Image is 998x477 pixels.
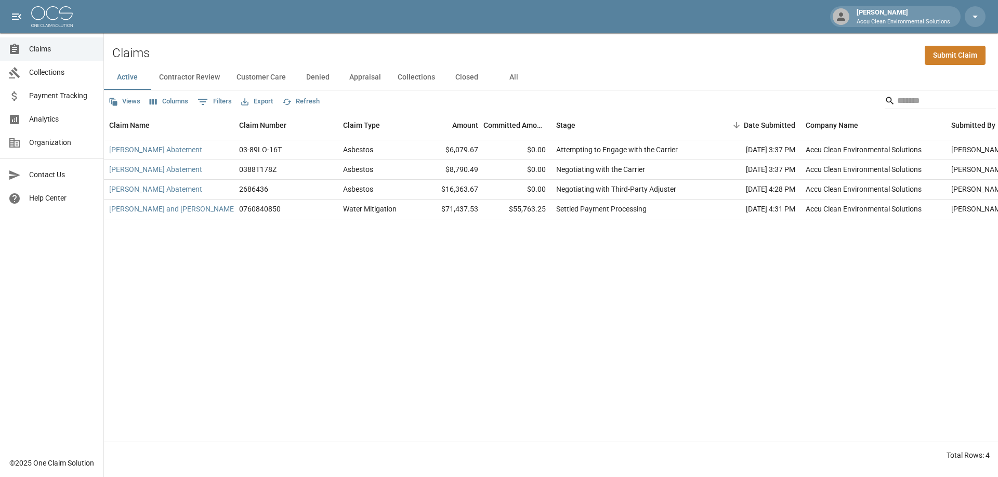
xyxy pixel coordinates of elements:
[239,164,277,175] div: 0388T178Z
[341,65,389,90] button: Appraisal
[343,184,373,194] div: Asbestos
[416,180,483,200] div: $16,363.67
[806,204,922,214] div: Accu Clean Environmental Solutions
[707,200,800,219] div: [DATE] 4:31 PM
[109,144,202,155] a: [PERSON_NAME] Abatement
[228,65,294,90] button: Customer Care
[551,111,707,140] div: Stage
[389,65,443,90] button: Collections
[556,111,575,140] div: Stage
[806,144,922,155] div: Accu Clean Environmental Solutions
[29,169,95,180] span: Contact Us
[416,160,483,180] div: $8,790.49
[239,94,275,110] button: Export
[239,111,286,140] div: Claim Number
[338,111,416,140] div: Claim Type
[490,65,537,90] button: All
[416,140,483,160] div: $6,079.67
[29,90,95,101] span: Payment Tracking
[195,94,234,110] button: Show filters
[925,46,986,65] a: Submit Claim
[707,160,800,180] div: [DATE] 3:37 PM
[239,204,281,214] div: 0760840850
[104,65,151,90] button: Active
[343,204,397,214] div: Water Mitigation
[147,94,191,110] button: Select columns
[104,111,234,140] div: Claim Name
[556,144,678,155] div: Attempting to Engage with the Carrier
[29,114,95,125] span: Analytics
[106,94,143,110] button: Views
[852,7,954,26] div: [PERSON_NAME]
[806,111,858,140] div: Company Name
[483,111,551,140] div: Committed Amount
[239,144,282,155] div: 03-89LO-16T
[885,92,996,111] div: Search
[556,184,676,194] div: Negotiating with Third-Party Adjuster
[151,65,228,90] button: Contractor Review
[800,111,946,140] div: Company Name
[104,65,998,90] div: dynamic tabs
[343,111,380,140] div: Claim Type
[443,65,490,90] button: Closed
[806,164,922,175] div: Accu Clean Environmental Solutions
[343,164,373,175] div: Asbestos
[483,160,551,180] div: $0.00
[6,6,27,27] button: open drawer
[29,193,95,204] span: Help Center
[947,450,990,460] div: Total Rows: 4
[29,44,95,55] span: Claims
[744,111,795,140] div: Date Submitted
[951,111,995,140] div: Submitted By
[729,118,744,132] button: Sort
[239,184,268,194] div: 2686436
[9,458,94,468] div: © 2025 One Claim Solution
[109,111,150,140] div: Claim Name
[556,164,645,175] div: Negotiating with the Carrier
[343,144,373,155] div: Asbestos
[109,204,236,214] a: [PERSON_NAME] and [PERSON_NAME]
[294,65,341,90] button: Denied
[416,111,483,140] div: Amount
[556,204,647,214] div: Settled Payment Processing
[280,94,322,110] button: Refresh
[483,111,546,140] div: Committed Amount
[109,164,202,175] a: [PERSON_NAME] Abatement
[483,140,551,160] div: $0.00
[29,137,95,148] span: Organization
[112,46,150,61] h2: Claims
[416,200,483,219] div: $71,437.53
[806,184,922,194] div: Accu Clean Environmental Solutions
[234,111,338,140] div: Claim Number
[452,111,478,140] div: Amount
[707,140,800,160] div: [DATE] 3:37 PM
[109,184,202,194] a: [PERSON_NAME] Abatement
[29,67,95,78] span: Collections
[857,18,950,27] p: Accu Clean Environmental Solutions
[707,111,800,140] div: Date Submitted
[483,200,551,219] div: $55,763.25
[483,180,551,200] div: $0.00
[707,180,800,200] div: [DATE] 4:28 PM
[31,6,73,27] img: ocs-logo-white-transparent.png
